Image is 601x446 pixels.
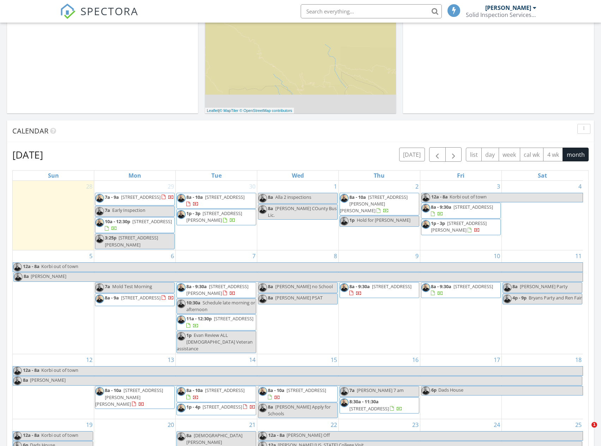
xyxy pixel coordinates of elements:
a: 10a - 12:30p [STREET_ADDRESS] [95,217,175,233]
a: Go to October 20, 2025 [166,419,175,430]
td: Go to September 30, 2025 [176,181,257,250]
span: [STREET_ADDRESS] [349,405,389,412]
span: 1p - 3p [431,220,445,226]
div: [PERSON_NAME] [485,4,531,11]
a: Go to October 13, 2025 [166,354,175,365]
td: Go to October 16, 2025 [338,354,420,419]
a: 8a - 9:30a [STREET_ADDRESS] [421,203,501,219]
span: [PERSON_NAME] [30,377,66,383]
span: [STREET_ADDRESS] [214,315,253,322]
span: 8a [186,432,192,439]
td: Go to October 5, 2025 [13,250,94,354]
span: Korbi out of town [41,367,78,373]
a: © MapTiler [220,108,239,113]
img: img_0062.jpg [340,217,349,226]
a: Go to October 16, 2025 [411,354,420,365]
a: Go to September 29, 2025 [166,181,175,192]
img: img_0062.jpg [503,295,512,303]
span: 4p - 9p [512,295,527,301]
td: Go to October 2, 2025 [338,181,420,250]
span: Calendar [12,126,48,136]
a: Go to October 12, 2025 [85,354,94,365]
span: 1p [186,332,192,338]
span: 8a - 9:30a [349,283,370,290]
img: img_0062.jpg [95,295,104,303]
a: 8a - 9a [STREET_ADDRESS] [95,293,175,306]
span: [STREET_ADDRESS][PERSON_NAME] [186,210,242,223]
span: Korbi out of town [450,194,487,200]
input: Search everything... [301,4,442,18]
img: img_0062.jpg [177,432,186,441]
span: 12a - 8a [268,432,285,440]
span: 8a - 10a [349,194,366,200]
span: Korbi out of town [41,432,78,438]
a: 1p - 3p [STREET_ADDRESS][PERSON_NAME] [431,220,487,233]
span: 12a - 8a [431,193,448,202]
img: img_0062.jpg [177,299,186,308]
a: © OpenStreetMap contributors [240,108,292,113]
span: 8a [268,283,273,290]
a: 1p - 4p [STREET_ADDRESS] [186,404,256,410]
a: Go to October 2, 2025 [414,181,420,192]
button: Previous month [429,147,446,162]
span: [STREET_ADDRESS][PERSON_NAME] [105,234,158,248]
a: Go to October 1, 2025 [332,181,338,192]
a: Go to October 11, 2025 [574,250,583,262]
img: img_0062.jpg [95,283,104,292]
img: img_0062.jpg [177,387,186,396]
td: Go to October 4, 2025 [501,181,583,250]
a: Tuesday [210,171,223,180]
span: 6p [431,386,437,395]
a: Go to October 8, 2025 [332,250,338,262]
a: 8a - 10a [STREET_ADDRESS][PERSON_NAME][PERSON_NAME] [339,193,419,216]
a: Go to October 18, 2025 [574,354,583,365]
span: [STREET_ADDRESS] [287,387,326,393]
span: [PERSON_NAME] no School [275,283,333,290]
a: 8a - 10a [STREET_ADDRESS][PERSON_NAME][PERSON_NAME] [340,194,408,214]
a: Go to October 5, 2025 [88,250,94,262]
span: 8a - 10a [186,387,203,393]
span: [PERSON_NAME] COunty Bus Lic. [268,205,337,218]
img: img_0062.jpg [95,207,104,216]
a: 8a - 10a [STREET_ADDRESS] [268,387,326,400]
a: Go to September 28, 2025 [85,181,94,192]
span: [STREET_ADDRESS] [453,283,493,290]
span: 8:30a - 11:30a [349,398,379,405]
span: [PERSON_NAME] Party [520,283,567,290]
span: [PERSON_NAME] 7 am [357,387,404,393]
span: 8a [268,404,273,410]
img: The Best Home Inspection Software - Spectora [60,4,76,19]
img: img_0062.jpg [340,387,349,396]
a: 8a - 9:30a [STREET_ADDRESS] [431,283,493,296]
a: 8a - 9:30a [STREET_ADDRESS] [349,283,411,296]
a: 1p - 3p [STREET_ADDRESS][PERSON_NAME] [176,209,256,225]
span: [STREET_ADDRESS][PERSON_NAME][PERSON_NAME] [95,387,163,407]
span: 8a - 10a [186,194,203,200]
td: Go to October 18, 2025 [501,354,583,419]
span: [STREET_ADDRESS] [205,194,245,200]
img: img_0062.jpg [421,193,430,202]
img: img_0062.jpg [13,376,22,385]
a: Go to October 6, 2025 [169,250,175,262]
td: Go to October 14, 2025 [176,354,257,419]
td: Go to October 12, 2025 [13,354,94,419]
img: img_0062.jpg [421,283,430,292]
span: 8a - 9:30a [431,204,451,210]
img: img_0062.jpg [14,273,23,281]
span: 8a - 9a [105,295,119,301]
img: img_0062.jpg [13,367,22,375]
button: [DATE] [399,148,425,161]
iframe: Intercom live chat [577,422,594,439]
span: [PERSON_NAME] Off [287,432,330,438]
a: Go to October 4, 2025 [577,181,583,192]
td: Go to October 1, 2025 [257,181,339,250]
span: 8a - 10a [105,387,121,393]
td: Go to October 17, 2025 [420,354,501,419]
td: Go to October 7, 2025 [176,250,257,354]
span: Early Inspection [112,207,145,213]
a: Go to October 19, 2025 [85,419,94,430]
a: 8a - 10a [STREET_ADDRESS][PERSON_NAME][PERSON_NAME] [95,386,175,409]
img: img_0062.jpg [13,263,22,272]
img: img_0062.jpg [340,283,349,292]
img: img_0062.jpg [421,204,430,213]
